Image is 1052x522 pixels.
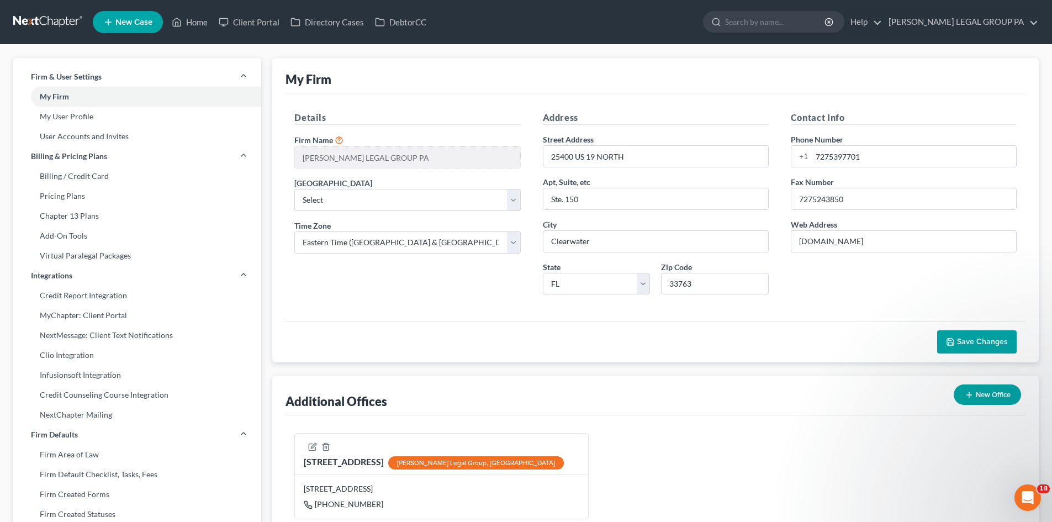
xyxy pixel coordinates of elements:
[31,71,102,82] span: Firm & User Settings
[13,425,261,445] a: Firm Defaults
[13,325,261,345] a: NextMessage: Client Text Notifications
[937,330,1017,354] button: Save Changes
[295,147,520,168] input: Enter name...
[13,38,35,60] img: Profile image for Emma
[1014,484,1041,511] iframe: Intercom live chat
[39,335,103,346] div: [PERSON_NAME]
[13,206,261,226] a: Chapter 13 Plans
[73,345,147,389] button: Messages
[105,130,136,142] div: • [DATE]
[791,188,1016,209] input: Enter fax...
[51,311,170,333] button: Send us a message
[543,219,557,230] label: City
[105,89,136,101] div: • [DATE]
[13,385,261,405] a: Credit Counseling Course Integration
[13,445,261,465] a: Firm Area of Law
[286,393,387,409] div: Additional Offices
[13,87,261,107] a: My Firm
[725,12,826,32] input: Search by name...
[89,372,131,380] span: Messages
[31,429,78,440] span: Firm Defaults
[13,160,35,182] img: Profile image for Lindsey
[115,18,152,27] span: New Case
[105,171,136,183] div: • [DATE]
[1037,484,1050,493] span: 18
[213,12,285,32] a: Client Portal
[294,177,372,189] label: [GEOGRAPHIC_DATA]
[388,456,564,470] div: [PERSON_NAME] Legal Group, [GEOGRAPHIC_DATA]
[954,384,1021,405] button: New Office
[39,171,103,183] div: [PERSON_NAME]
[13,78,35,101] img: Profile image for Lindsey
[315,499,383,509] span: [PHONE_NUMBER]
[39,324,944,333] span: Reminder! Form Preview Helper Webinar is [DATE]! 🚀 Join us at 3pm ET for an overview of the updat...
[147,345,221,389] button: Help
[13,465,261,484] a: Firm Default Checklist, Tasks, Fees
[13,119,35,141] img: Profile image for Kelly
[13,201,35,223] img: Profile image for Lindsey
[13,405,261,425] a: NextChapter Mailing
[166,12,213,32] a: Home
[82,4,141,23] h1: Messages
[175,372,193,380] span: Help
[13,345,261,365] a: Clio Integration
[13,305,261,325] a: MyChapter: Client Portal
[13,283,35,305] img: Profile image for Katie
[543,146,768,167] input: Enter address...
[812,146,1016,167] input: Enter phone...
[105,335,136,346] div: • [DATE]
[39,294,103,305] div: [PERSON_NAME]
[13,107,261,126] a: My User Profile
[13,126,261,146] a: User Accounts and Invites
[13,186,261,206] a: Pricing Plans
[369,12,432,32] a: DebtorCC
[543,261,561,273] label: State
[304,483,579,494] div: [STREET_ADDRESS]
[791,111,1017,125] h5: Contact Info
[791,176,834,188] label: Fax Number
[845,12,882,32] a: Help
[13,246,261,266] a: Virtual Paralegal Packages
[105,49,136,60] div: • [DATE]
[791,219,837,230] label: Web Address
[13,67,261,87] a: Firm & User Settings
[883,12,1038,32] a: [PERSON_NAME] LEGAL GROUP PA
[39,212,103,224] div: [PERSON_NAME]
[13,266,261,286] a: Integrations
[791,134,843,145] label: Phone Number
[25,372,48,380] span: Home
[39,49,103,60] div: [PERSON_NAME]
[286,71,331,87] div: My Firm
[31,270,72,281] span: Integrations
[294,135,333,145] span: Firm Name
[39,130,103,142] div: [PERSON_NAME]
[543,134,594,145] label: Street Address
[105,253,136,265] div: • [DATE]
[13,166,261,186] a: Billing / Credit Card
[791,146,812,167] div: +1
[661,261,692,273] label: Zip Code
[294,220,331,231] label: Time Zone
[294,111,520,125] h5: Details
[105,294,136,305] div: • [DATE]
[13,324,35,346] img: Profile image for Katie
[304,456,564,470] div: [STREET_ADDRESS]
[543,188,768,209] input: (optional)
[791,231,1016,252] input: Enter web address....
[13,286,261,305] a: Credit Report Integration
[13,242,35,264] img: Profile image for Katie
[39,89,103,101] div: [PERSON_NAME]
[39,253,103,265] div: [PERSON_NAME]
[13,484,261,504] a: Firm Created Forms
[543,111,769,125] h5: Address
[957,337,1008,346] span: Save Changes
[13,226,261,246] a: Add-On Tools
[105,212,136,224] div: • [DATE]
[543,231,768,252] input: Enter city...
[543,176,590,188] label: Apt, Suite, etc
[661,273,769,295] input: XXXXX
[285,12,369,32] a: Directory Cases
[13,146,261,166] a: Billing & Pricing Plans
[13,365,261,385] a: Infusionsoft Integration
[31,151,107,162] span: Billing & Pricing Plans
